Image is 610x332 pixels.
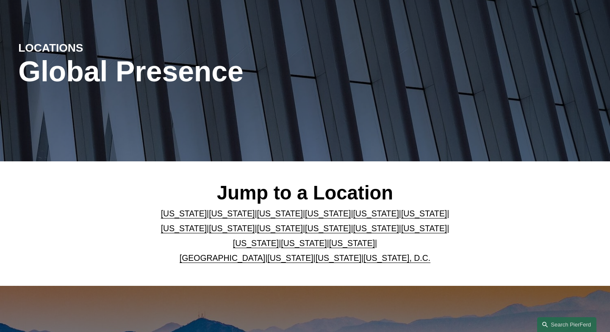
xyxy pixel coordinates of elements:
a: [US_STATE] [305,224,351,233]
a: [US_STATE] [209,209,255,218]
a: [US_STATE] [267,253,313,263]
a: [US_STATE] [401,224,447,233]
a: [US_STATE] [161,209,207,218]
a: [US_STATE] [257,224,303,233]
h1: Global Presence [18,55,400,88]
a: [US_STATE] [209,224,255,233]
a: [US_STATE] [257,209,303,218]
a: [US_STATE] [353,209,399,218]
a: [US_STATE] [316,253,361,263]
a: [US_STATE] [233,238,279,248]
a: Search this site [537,317,596,332]
a: [US_STATE] [305,209,351,218]
a: [GEOGRAPHIC_DATA] [180,253,265,263]
a: [US_STATE] [281,238,327,248]
a: [US_STATE] [353,224,399,233]
p: | | | | | | | | | | | | | | | | | | [138,206,472,266]
h4: LOCATIONS [18,41,161,55]
a: [US_STATE] [161,224,207,233]
h2: Jump to a Location [138,182,472,205]
a: [US_STATE] [401,209,447,218]
a: [US_STATE], D.C. [363,253,430,263]
a: [US_STATE] [329,238,375,248]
